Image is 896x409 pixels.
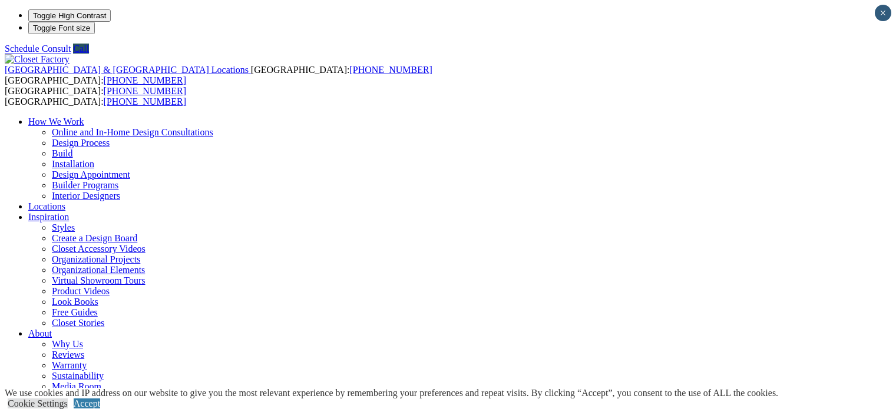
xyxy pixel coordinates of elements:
a: Inspiration [28,212,69,222]
a: [PHONE_NUMBER] [104,97,186,107]
a: Builder Programs [52,180,118,190]
button: Close [875,5,891,21]
a: Design Process [52,138,110,148]
button: Toggle Font size [28,22,95,34]
a: Why Us [52,339,83,349]
a: Interior Designers [52,191,120,201]
a: Virtual Showroom Tours [52,275,146,285]
a: Organizational Elements [52,265,145,275]
a: Schedule Consult [5,44,71,54]
a: Call [73,44,89,54]
a: Sustainability [52,371,104,381]
a: Reviews [52,350,84,360]
a: About [28,328,52,338]
a: [PHONE_NUMBER] [104,75,186,85]
a: Create a Design Board [52,233,137,243]
a: Organizational Projects [52,254,140,264]
a: Closet Stories [52,318,104,328]
a: Warranty [52,360,87,370]
div: We use cookies and IP address on our website to give you the most relevant experience by remember... [5,388,778,398]
a: Accept [74,398,100,408]
a: Design Appointment [52,169,130,179]
a: [PHONE_NUMBER] [349,65,432,75]
a: Cookie Settings [8,398,68,408]
span: [GEOGRAPHIC_DATA] & [GEOGRAPHIC_DATA] Locations [5,65,249,75]
a: [GEOGRAPHIC_DATA] & [GEOGRAPHIC_DATA] Locations [5,65,251,75]
a: [PHONE_NUMBER] [104,86,186,96]
span: [GEOGRAPHIC_DATA]: [GEOGRAPHIC_DATA]: [5,65,432,85]
a: Closet Accessory Videos [52,244,146,254]
a: Build [52,148,73,158]
a: Styles [52,222,75,232]
button: Toggle High Contrast [28,9,111,22]
a: Product Videos [52,286,110,296]
a: Look Books [52,297,98,307]
a: Free Guides [52,307,98,317]
a: Online and In-Home Design Consultations [52,127,213,137]
span: Toggle Font size [33,24,90,32]
a: Media Room [52,381,101,391]
a: How We Work [28,117,84,127]
a: Installation [52,159,94,169]
img: Closet Factory [5,54,70,65]
span: Toggle High Contrast [33,11,106,20]
span: [GEOGRAPHIC_DATA]: [GEOGRAPHIC_DATA]: [5,86,186,107]
a: Locations [28,201,65,211]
